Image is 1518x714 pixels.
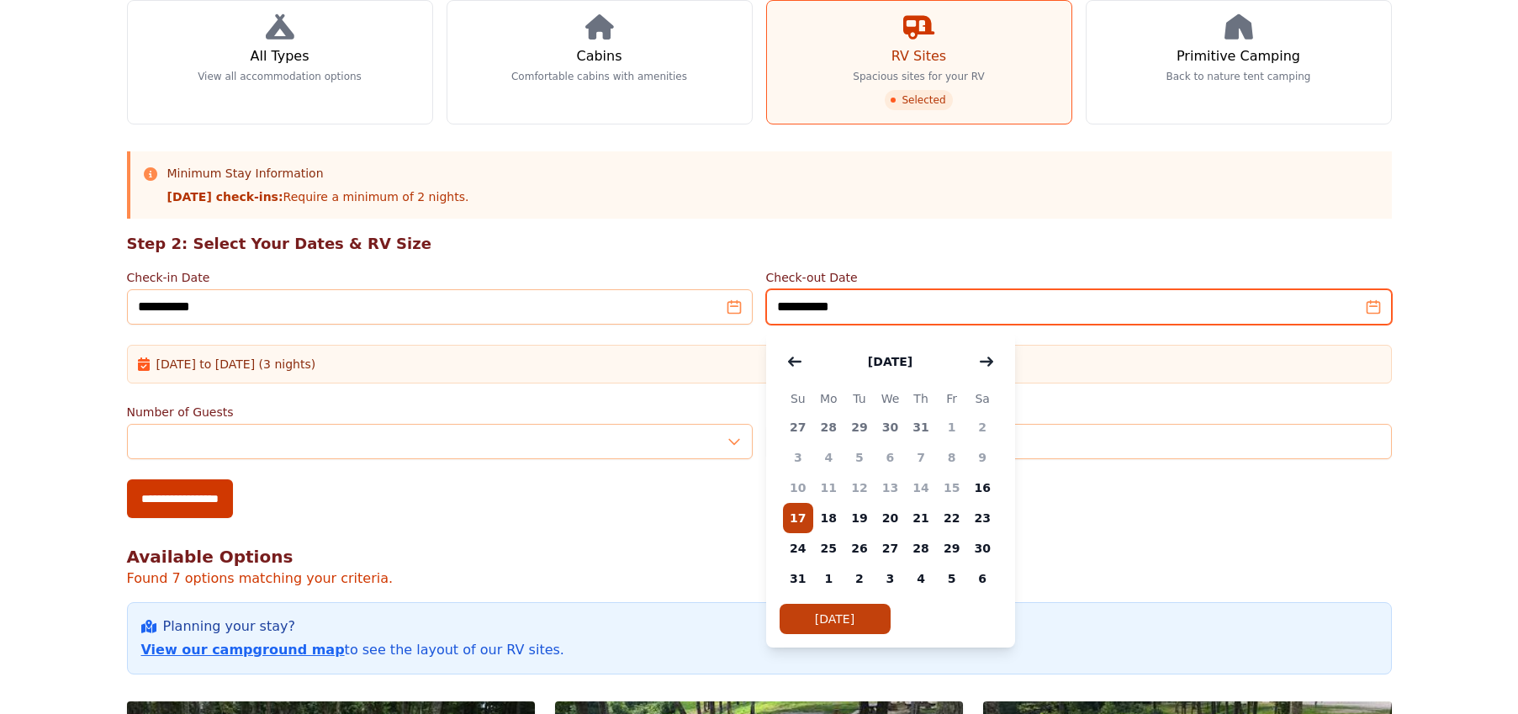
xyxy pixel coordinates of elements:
span: 15 [936,473,967,503]
span: [DATE] to [DATE] (3 nights) [156,356,316,373]
h2: Available Options [127,545,1392,569]
h3: Cabins [576,46,621,66]
span: 13 [875,473,906,503]
span: 5 [936,563,967,594]
span: 2 [844,563,875,594]
span: 29 [936,533,967,563]
a: View our campground map [141,642,345,658]
span: 30 [875,412,906,442]
span: 31 [783,563,814,594]
p: Comfortable cabins with amenities [511,70,687,83]
p: Back to nature tent camping [1166,70,1311,83]
span: 3 [783,442,814,473]
span: 28 [906,533,937,563]
span: 21 [906,503,937,533]
span: 30 [967,533,998,563]
span: Sa [967,389,998,409]
span: 22 [936,503,967,533]
h3: Minimum Stay Information [167,165,469,182]
span: 26 [844,533,875,563]
span: 27 [875,533,906,563]
span: Tu [844,389,875,409]
span: Th [906,389,937,409]
span: 17 [783,503,814,533]
span: 2 [967,412,998,442]
span: 29 [844,412,875,442]
span: 6 [875,442,906,473]
span: Fr [936,389,967,409]
button: [DATE] [851,345,929,378]
p: Spacious sites for your RV [853,70,984,83]
span: 19 [844,503,875,533]
h2: Step 2: Select Your Dates & RV Size [127,232,1392,256]
span: 18 [813,503,844,533]
label: Check-in Date [127,269,753,286]
span: Mo [813,389,844,409]
span: 6 [967,563,998,594]
label: Check-out Date [766,269,1392,286]
span: 27 [783,412,814,442]
span: 20 [875,503,906,533]
span: 11 [813,473,844,503]
span: 1 [813,563,844,594]
span: Planning your stay? [163,616,295,637]
span: 9 [967,442,998,473]
span: We [875,389,906,409]
span: 10 [783,473,814,503]
span: 8 [936,442,967,473]
span: 25 [813,533,844,563]
span: 12 [844,473,875,503]
span: 14 [906,473,937,503]
h3: RV Sites [891,46,946,66]
span: 7 [906,442,937,473]
p: Require a minimum of 2 nights. [167,188,469,205]
p: to see the layout of our RV sites. [141,640,1378,660]
span: 28 [813,412,844,442]
span: 31 [906,412,937,442]
span: 3 [875,563,906,594]
button: [DATE] [780,604,891,634]
label: RV Pad Length (feet) [766,404,1392,420]
strong: [DATE] check-ins: [167,190,283,204]
span: 16 [967,473,998,503]
p: Found 7 options matching your criteria. [127,569,1392,589]
label: Number of Guests [127,404,753,420]
span: 4 [906,563,937,594]
span: 23 [967,503,998,533]
p: View all accommodation options [198,70,362,83]
span: 24 [783,533,814,563]
span: 4 [813,442,844,473]
span: Selected [885,90,952,110]
h3: Primitive Camping [1177,46,1300,66]
span: 5 [844,442,875,473]
span: 1 [936,412,967,442]
span: Su [783,389,814,409]
h3: All Types [250,46,309,66]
